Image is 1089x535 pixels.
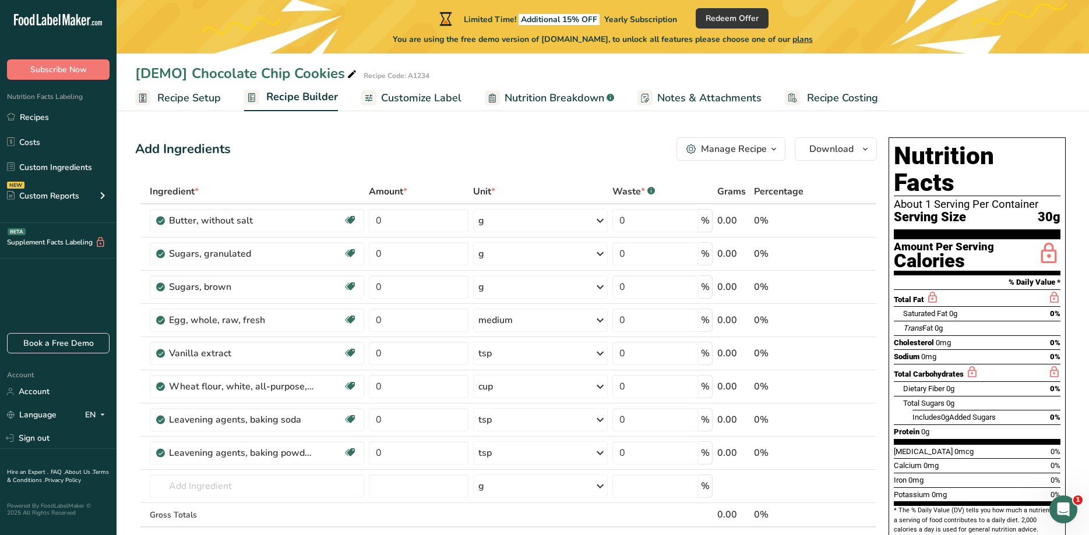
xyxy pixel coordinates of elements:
[792,34,813,45] span: plans
[1051,461,1060,470] span: 0%
[485,85,614,111] a: Nutrition Breakdown
[135,140,231,159] div: Add Ingredients
[7,59,110,80] button: Subscribe Now
[807,90,878,106] span: Recipe Costing
[364,70,429,81] div: Recipe Code: A1234
[169,313,315,327] div: Egg, whole, raw, fresh
[894,427,919,436] span: Protein
[717,313,749,327] div: 0.00
[85,408,110,422] div: EN
[894,352,919,361] span: Sodium
[921,427,929,436] span: 0g
[1038,210,1060,225] span: 30g
[51,468,65,476] a: FAQ .
[894,143,1060,196] h1: Nutrition Facts
[894,199,1060,210] div: About 1 Serving Per Container
[941,413,949,421] span: 0g
[949,309,957,318] span: 0g
[754,446,822,460] div: 0%
[1049,495,1077,523] iframe: Intercom live chat
[519,14,600,25] span: Additional 15% OFF
[754,508,822,522] div: 0%
[381,90,461,106] span: Customize Label
[7,190,79,202] div: Custom Reports
[65,468,93,476] a: About Us .
[1050,309,1060,318] span: 0%
[754,380,822,394] div: 0%
[244,84,338,112] a: Recipe Builder
[754,413,822,427] div: 0%
[7,468,48,476] a: Hire an Expert .
[657,90,762,106] span: Notes & Attachments
[795,137,877,161] button: Download
[894,242,994,253] div: Amount Per Serving
[903,309,947,318] span: Saturated Fat
[717,185,746,199] span: Grams
[754,247,822,261] div: 0%
[612,185,655,199] div: Waste
[717,446,749,460] div: 0.00
[478,413,492,427] div: tsp
[1051,490,1060,499] span: 0%
[478,247,484,261] div: g
[903,399,944,408] span: Total Sugars
[45,476,81,484] a: Privacy Policy
[894,210,966,225] span: Serving Size
[169,446,315,460] div: Leavening agents, baking powder, low-sodium
[696,8,769,29] button: Redeem Offer
[478,214,484,228] div: g
[157,90,221,106] span: Recipe Setup
[894,490,930,499] span: Potassium
[169,280,315,294] div: Sugars, brown
[903,324,922,332] i: Trans
[1050,413,1060,421] span: 0%
[701,142,767,156] div: Manage Recipe
[894,370,964,378] span: Total Carbohydrates
[894,253,994,270] div: Calories
[1051,476,1060,484] span: 0%
[894,506,1060,534] section: * The % Daily Value (DV) tells you how much a nutrient in a serving of food contributes to a dail...
[717,247,749,261] div: 0.00
[7,405,57,425] a: Language
[894,338,934,347] span: Cholesterol
[169,346,315,360] div: Vanilla extract
[717,214,749,228] div: 0.00
[135,85,221,111] a: Recipe Setup
[478,479,484,493] div: g
[717,380,749,394] div: 0.00
[1073,495,1083,505] span: 1
[393,33,813,45] span: You are using the free demo version of [DOMAIN_NAME], to unlock all features please choose one of...
[169,214,315,228] div: Butter, without salt
[437,12,677,26] div: Limited Time!
[361,85,461,111] a: Customize Label
[894,447,953,456] span: [MEDICAL_DATA]
[7,502,110,516] div: Powered By FoodLabelMaker © 2025 All Rights Reserved
[754,185,803,199] span: Percentage
[1050,384,1060,393] span: 0%
[717,413,749,427] div: 0.00
[754,313,822,327] div: 0%
[150,185,199,199] span: Ingredient
[717,280,749,294] div: 0.00
[717,508,749,522] div: 0.00
[946,399,954,408] span: 0g
[8,228,26,235] div: BETA
[604,14,677,25] span: Yearly Subscription
[505,90,604,106] span: Nutrition Breakdown
[135,63,359,84] div: [DEMO] Chocolate Chip Cookies
[169,247,315,261] div: Sugars, granulated
[894,295,924,304] span: Total Fat
[478,280,484,294] div: g
[169,380,315,394] div: Wheat flour, white, all-purpose, self-rising, enriched
[717,346,749,360] div: 0.00
[478,346,492,360] div: tsp
[903,384,944,393] span: Dietary Fiber
[7,468,109,484] a: Terms & Conditions .
[935,324,943,332] span: 0g
[637,85,762,111] a: Notes & Attachments
[954,447,974,456] span: 0mcg
[908,476,924,484] span: 0mg
[169,413,315,427] div: Leavening agents, baking soda
[30,63,87,76] span: Subscribe Now
[946,384,954,393] span: 0g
